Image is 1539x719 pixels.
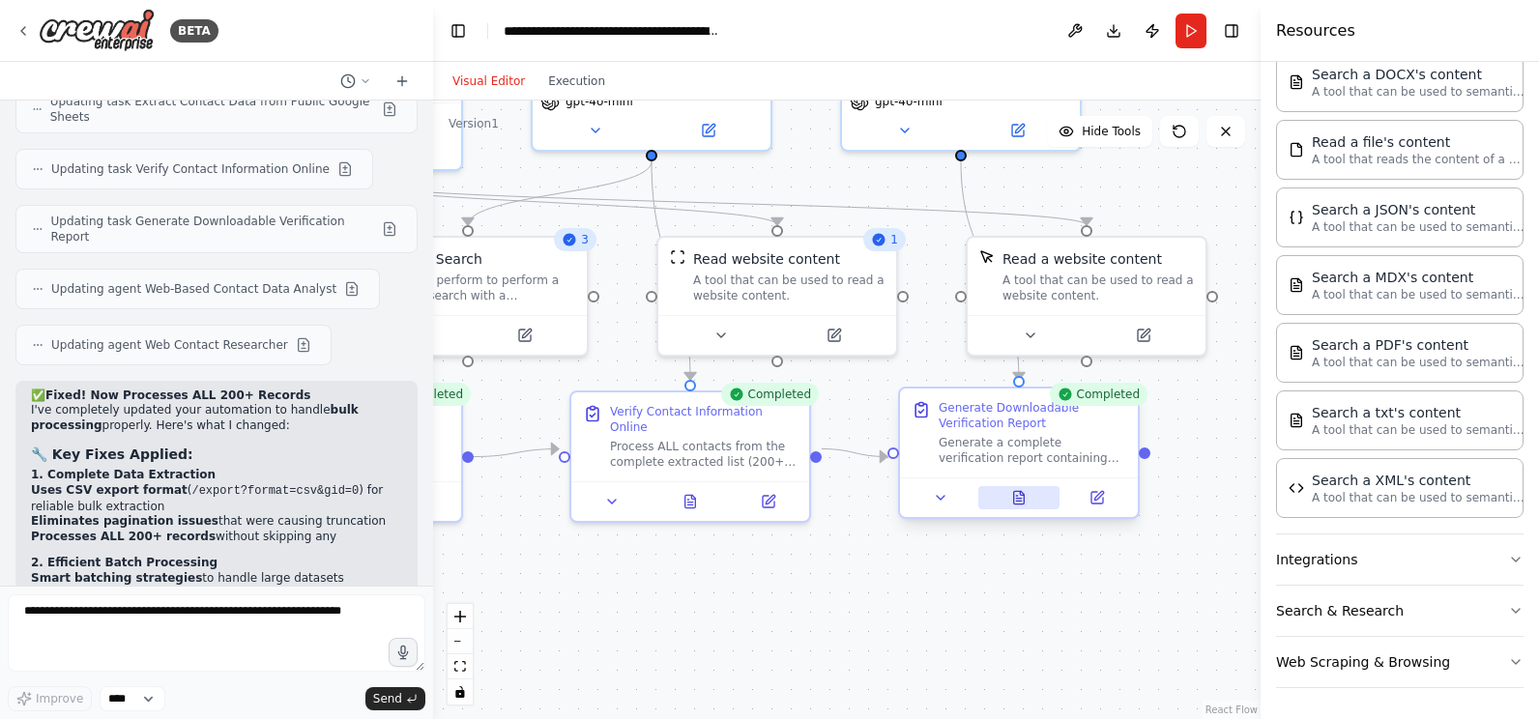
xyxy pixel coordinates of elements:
[389,638,418,667] button: Click to speak your automation idea
[1312,422,1524,438] p: A tool that can be used to semantic search a query from a txt's content.
[531,4,772,152] div: gpt-4o-mini
[1312,65,1524,84] div: Search a DOCX's content
[1082,124,1141,139] span: Hide Tools
[449,116,499,131] div: Version 1
[31,446,193,462] strong: 🔧 Key Fixes Applied:
[1312,152,1524,167] p: A tool that reads the content of a file. To use this tool, provide a 'file_path' parameter with t...
[191,484,359,498] code: /export?format=csv&gid=0
[365,687,425,710] button: Send
[31,571,402,587] li: to handle large datasets
[1276,586,1524,636] button: Search & Research
[441,70,537,93] button: Visual Editor
[1312,287,1524,302] p: A tool that can be used to semantic search a query from a MDX's content.
[31,468,216,481] strong: 1. Complete Data Extraction
[1289,277,1304,293] img: MDXSearchTool
[1289,413,1304,428] img: TXTSearchTool
[1047,116,1152,147] button: Hide Tools
[51,161,330,177] span: Updating task Verify Contact Information Online
[1289,74,1304,90] img: DOCXSearchTool
[979,249,995,265] img: ScrapeElementFromWebsiteTool
[31,514,402,530] li: that were causing truncation
[898,390,1140,523] div: CompletedGenerate Downloadable Verification ReportGenerate a complete verification report contain...
[170,19,218,43] div: BETA
[31,403,359,432] strong: bulk processing
[735,490,801,513] button: Open in side panel
[1312,355,1524,370] p: A tool that can be used to semantic search a query from a PDF's content.
[51,281,336,297] span: Updating agent Web-Based Contact Data Analyst
[890,232,898,247] span: 1
[373,691,402,706] span: Send
[45,388,310,402] strong: Fixed! Now Processes ALL 200+ Records
[1312,335,1524,355] div: Search a PDF's content
[1002,249,1162,269] div: Read a website content
[31,571,202,585] strong: Smart batching strategies
[693,249,840,269] div: Read website content
[721,383,819,406] div: Completed
[1289,345,1304,360] img: PDFSearchTool
[1312,132,1524,152] div: Read a file's content
[1050,383,1147,406] div: Completed
[333,181,787,225] g: Edge from d66d0a56-bf80-4d0c-ac9d-1fafdf539105 to 06359ab1-ddd5-4564-be8c-8664b3cc78df
[333,181,1096,225] g: Edge from d66d0a56-bf80-4d0c-ac9d-1fafdf539105 to 5b86dcd5-df05-46bb-8583-e6309f545290
[31,514,218,528] strong: Eliminates pagination issues
[939,435,1126,466] div: Generate a complete verification report containing ALL 200+ contacts with their verification resu...
[448,604,473,705] div: React Flow controls
[875,94,943,109] span: gpt-4o-mini
[1289,210,1304,225] img: JSONSearchTool
[474,440,559,467] g: Edge from 4faee4a9-d384-4441-9f10-5ee149ba460d to 66cf8953-06f0-49d3-af92-8b0562bc69a7
[1312,490,1524,505] p: A tool that can be used to semantic search a query from a XML's content.
[1205,705,1258,715] a: React Flow attribution
[1312,200,1524,219] div: Search a JSON's content
[656,236,898,357] div: 1ScrapeWebsiteToolRead website contentA tool that can be used to read a website content.
[1289,480,1304,496] img: XMLSearchTool
[384,273,575,303] div: A tool to perform to perform a Google search with a search_query.
[51,337,288,353] span: Updating agent Web Contact Researcher
[333,70,379,93] button: Switch to previous chat
[1312,268,1524,287] div: Search a MDX's content
[8,686,92,711] button: Improve
[1289,142,1304,158] img: FileReadTool
[470,324,579,347] button: Open in side panel
[939,400,1126,431] div: Generate Downloadable Verification Report
[51,214,374,244] span: Updating task Generate Downloadable Verification Report
[566,94,633,109] span: gpt-4o-mini
[1089,324,1198,347] button: Open in side panel
[1276,534,1524,585] button: Integrations
[822,440,887,467] g: Edge from 66cf8953-06f0-49d3-af92-8b0562bc69a7 to 5d47dbf0-699d-428a-95b7-2a529ee35331
[581,232,589,247] span: 3
[448,679,473,705] button: toggle interactivity
[31,556,218,569] strong: 2. Efficient Batch Processing
[978,486,1060,509] button: View output
[387,70,418,93] button: Start a new chat
[31,388,402,404] h2: ✅
[650,490,732,513] button: View output
[1312,471,1524,490] div: Search a XML's content
[31,483,402,514] li: ( ) for reliable bulk extraction
[39,9,155,52] img: Logo
[966,236,1207,357] div: ScrapeElementFromWebsiteToolRead a website contentA tool that can be used to read a website content.
[1312,219,1524,235] p: A tool that can be used to semantic search a query from a JSON's content.
[610,404,798,435] div: Verify Contact Information Online
[670,249,685,265] img: ScrapeWebsiteTool
[221,390,463,523] div: CompletedExtract Contact Data from Public Google SheetsAccess the publicly shared Google Sheets a...
[1276,637,1524,687] button: Web Scraping & Browsing
[1312,403,1524,422] div: Search a txt's content
[448,604,473,629] button: zoom in
[1312,84,1524,100] p: A tool that can be used to semantic search a query from a DOCX's content.
[653,119,763,142] button: Open in side panel
[1063,486,1130,509] button: Open in side panel
[448,629,473,654] button: zoom out
[347,236,589,357] div: 3SerpApiGoogleSearchToolGoogle SearchA tool to perform to perform a Google search with a search_q...
[31,530,216,543] strong: Processes ALL 200+ records
[31,483,188,497] strong: Uses CSV export format
[779,324,888,347] button: Open in side panel
[504,21,721,41] nav: breadcrumb
[445,17,472,44] button: Hide left sidebar
[36,691,83,706] span: Improve
[610,439,798,470] div: Process ALL contacts from the complete extracted list (200+ contacts) using efficient batch verif...
[448,654,473,679] button: fit view
[537,70,617,93] button: Execution
[50,94,374,125] span: Updating task Extract Contact Data from Public Google Sheets
[458,161,661,225] g: Edge from 5b985d32-ef9f-4ae4-9231-4e09bec61f3a to a3143ff1-6d0b-4475-84cd-e807603351a4
[1218,17,1245,44] button: Hide right sidebar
